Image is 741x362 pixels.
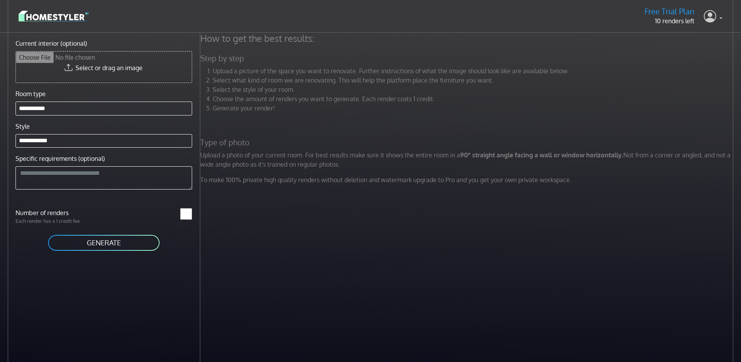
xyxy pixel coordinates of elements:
[460,151,623,159] strong: 90° straight angle facing a wall or window horizontally.
[196,53,740,63] h5: Step by step
[11,208,104,217] label: Number of renders
[47,234,160,252] button: GENERATE
[15,154,105,163] label: Specific requirements (optional)
[15,122,30,131] label: Style
[645,7,695,16] h5: Free Trial Plan
[196,150,740,169] p: Upload a photo of your current room. For best results make sure it shows the entire room in a Not...
[196,175,740,184] p: To make 100% private high quality renders without deletion and watermark upgrade to Pro and you g...
[213,76,736,85] li: Select what kind of room we are renovating. This will help the platform place the furniture you w...
[213,85,736,94] li: Select the style of your room.
[15,89,46,98] label: Room type
[645,16,695,26] p: 10 renders left
[196,33,740,44] h4: How to get the best results:
[196,138,740,147] h5: Type of photo
[11,217,104,225] p: Each render has a 1 credit fee
[19,9,88,23] img: logo-3de290ba35641baa71223ecac5eacb59cb85b4c7fdf211dc9aaecaaee71ea2f8.svg
[15,39,87,48] label: Current interior (optional)
[213,94,736,103] li: Choose the amount of renders you want to generate. Each render costs 1 credit.
[213,66,736,76] li: Upload a picture of the space you want to renovate. Further instructions of what the image should...
[213,103,736,113] li: Generate your render!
